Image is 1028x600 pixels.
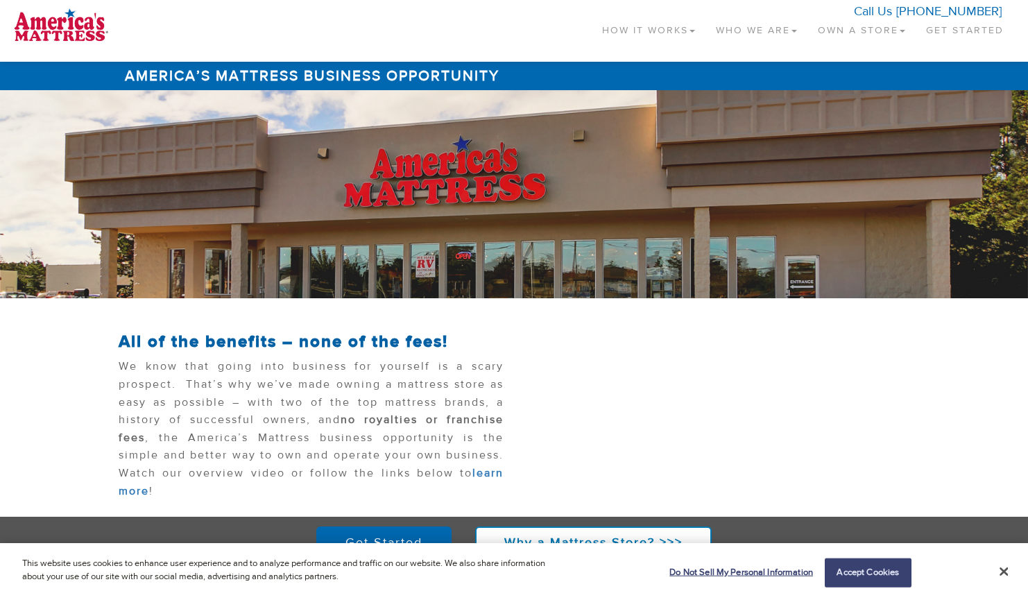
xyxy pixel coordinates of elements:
[119,62,909,90] h1: America’s Mattress Business Opportunity
[22,557,565,584] p: This website uses cookies to enhance user experience and to analyze performance and traffic on ou...
[119,466,504,498] a: learn more
[825,558,911,588] button: Accept Cookies
[854,3,892,19] span: Call Us
[119,358,504,507] p: We know that going into business for yourself is a scary prospect. That’s why we’ve made owning a...
[896,3,1002,19] a: [PHONE_NUMBER]
[504,535,683,551] strong: Why a Mattress Store? >>>
[916,7,1014,48] a: Get Started
[1000,565,1009,578] button: Close
[119,413,504,445] strong: no royalties or franchise fees
[807,7,916,48] a: Own a Store
[316,526,452,560] a: Get Started
[592,7,705,48] a: How It Works
[14,7,108,42] img: logo
[475,526,712,560] a: Why a Mattress Store? >>>
[662,559,813,587] button: Do Not Sell My Personal Information
[119,333,504,351] h2: All of the benefits – none of the fees!
[705,7,807,48] a: Who We Are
